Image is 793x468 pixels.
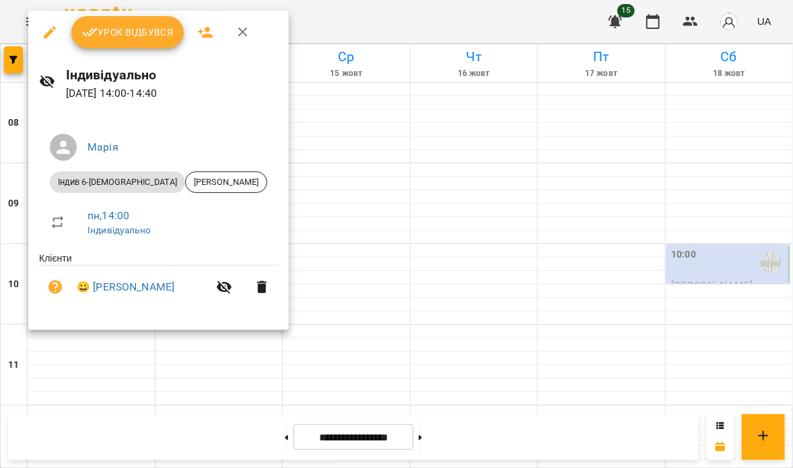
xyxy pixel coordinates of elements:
a: 😀 [PERSON_NAME] [77,279,174,295]
button: Урок відбувся [71,16,184,48]
h6: Індивідуально [66,65,278,85]
span: [PERSON_NAME] [186,176,267,188]
a: Марія [88,141,118,153]
span: Урок відбувся [82,24,174,40]
ul: Клієнти [39,251,278,314]
a: Індивідуально [88,225,151,235]
span: Індив 6-[DEMOGRAPHIC_DATA] [50,176,185,188]
button: Візит ще не сплачено. Додати оплату? [39,271,71,303]
div: [PERSON_NAME] [185,171,267,193]
a: пн , 14:00 [88,209,129,222]
p: [DATE] 14:00 - 14:40 [66,85,278,102]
